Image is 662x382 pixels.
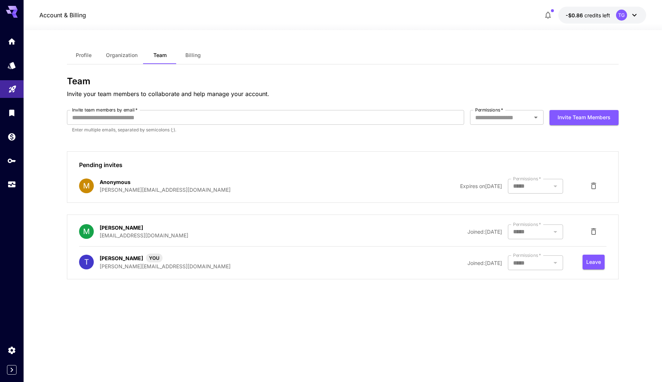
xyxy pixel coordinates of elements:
[460,183,502,189] span: Expires on [DATE]
[146,255,163,262] span: YOU
[100,231,188,239] p: [EMAIL_ADDRESS][DOMAIN_NAME]
[72,107,138,113] label: Invite team members by email
[79,224,94,239] div: M
[100,262,231,270] p: [PERSON_NAME][EMAIL_ADDRESS][DOMAIN_NAME]
[7,132,16,141] div: Wallet
[79,178,94,193] div: M
[7,343,16,353] div: Settings
[475,107,503,113] label: Permissions
[39,11,86,20] nav: breadcrumb
[7,365,17,375] button: Expand sidebar
[100,224,143,231] p: [PERSON_NAME]
[513,252,541,258] label: Permissions
[531,112,541,123] button: Open
[467,260,502,266] span: Joined: [DATE]
[8,82,17,91] div: Playground
[67,89,619,98] p: Invite your team members to collaborate and help manage your account.
[583,255,605,270] button: Leave
[467,229,502,235] span: Joined: [DATE]
[616,10,627,21] div: TG
[106,52,138,59] span: Organization
[7,156,16,165] div: API Keys
[566,11,610,19] div: -$0.8615
[100,178,131,186] p: Anonymous
[79,255,94,269] div: T
[153,52,167,59] span: Team
[513,221,541,227] label: Permissions
[100,254,143,262] p: [PERSON_NAME]
[79,160,606,169] p: Pending invites
[513,176,541,182] label: Permissions
[67,76,619,86] h3: Team
[7,108,16,117] div: Library
[100,186,231,194] p: [PERSON_NAME][EMAIL_ADDRESS][DOMAIN_NAME]
[76,52,92,59] span: Profile
[39,11,86,20] a: Account & Billing
[549,110,619,125] button: Invite team members
[7,61,16,70] div: Models
[566,12,584,18] span: -$0.86
[72,126,459,134] p: Enter multiple emails, separated by semicolons (;).
[584,12,610,18] span: credits left
[185,52,201,59] span: Billing
[7,177,16,187] div: Usage
[558,7,646,24] button: -$0.8615TG
[7,37,16,46] div: Home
